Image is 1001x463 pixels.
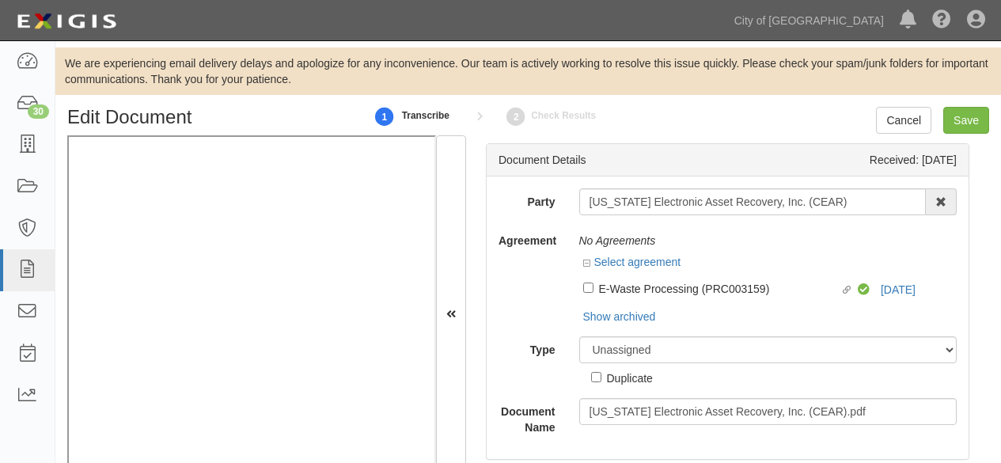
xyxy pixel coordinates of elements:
[504,99,528,133] a: Check Results
[67,107,358,127] h1: Edit Document
[583,256,681,268] a: Select agreement
[55,55,1001,87] div: We are experiencing email delivery delays and apologize for any inconvenience. Our team is active...
[12,7,121,36] img: logo-5460c22ac91f19d4615b14bd174203de0afe785f0fc80cf4dbbc73dc1793850b.png
[28,104,49,119] div: 30
[487,188,567,210] label: Party
[373,108,396,127] strong: 1
[579,310,656,323] a: Show arhived
[487,398,567,435] label: Document Name
[726,5,892,36] a: City of [GEOGRAPHIC_DATA]
[373,99,396,133] a: 1
[858,284,878,296] i: Compliant
[583,283,593,293] input: E-Waste Processing (PRC003159)
[881,283,916,296] a: [DATE]
[487,227,567,249] label: Agreement
[402,110,449,121] small: Transcribe
[499,152,586,168] div: Document Details
[579,227,957,254] div: No Agreements
[591,372,601,382] input: Duplicate
[843,287,857,294] i: Linked agreement
[876,107,931,134] a: Cancel
[531,110,596,121] small: Check Results
[504,108,528,127] strong: 2
[607,369,653,386] div: Duplicate
[599,279,840,297] div: E-Waste Processing (PRC003159)
[943,107,989,134] input: Save
[932,11,951,30] i: Help Center - Complianz
[487,336,567,358] label: Type
[870,152,957,168] div: Received: [DATE]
